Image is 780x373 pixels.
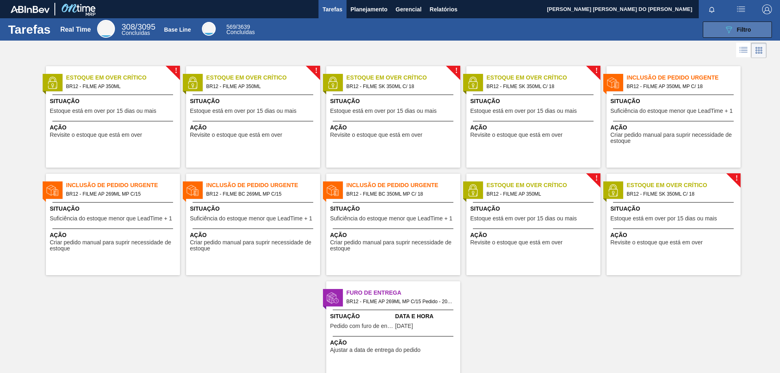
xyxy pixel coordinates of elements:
[46,184,58,196] img: status
[202,22,216,36] div: Base Line
[470,108,577,114] span: Estoque está em over por 15 dias ou mais
[50,205,178,213] span: Situação
[323,4,342,14] span: Tarefas
[611,216,717,222] span: Estoque está em over por 15 dias ou mais
[470,132,563,138] span: Revisite o estoque que está em over
[190,132,282,138] span: Revisite o estoque que está em over
[611,239,703,246] span: Revisite o estoque que está em over
[327,292,339,304] img: status
[50,123,178,132] span: Ação
[50,132,142,138] span: Revisite o estoque que está em over
[735,175,738,181] span: !
[736,43,751,58] div: Visão em Lista
[330,312,393,321] span: Situação
[190,239,318,252] span: Criar pedido manual para suprir necessidade de estoque
[351,4,388,14] span: Planejamento
[330,339,458,347] span: Ação
[611,231,739,239] span: Ação
[611,205,739,213] span: Situação
[330,108,437,114] span: Estoque está em over por 15 dias ou mais
[186,77,199,89] img: status
[455,68,457,74] span: !
[190,205,318,213] span: Situação
[487,190,594,198] span: BR12 - FILME AP 350ML
[699,4,725,15] button: Notificações
[347,73,460,82] span: Estoque em Over Crítico
[121,22,155,31] span: / 3095
[226,24,236,30] span: 569
[66,73,180,82] span: Estoque em Over Crítico
[330,323,393,329] span: Pedido com furo de entrega
[206,82,314,91] span: BR12 - FILME AP 350ML
[46,77,58,89] img: status
[395,323,413,329] span: 07/09/2025,
[190,123,318,132] span: Ação
[627,73,741,82] span: Inclusão de Pedido Urgente
[190,216,312,222] span: Suficiência do estoque menor que LeadTime + 1
[487,82,594,91] span: BR12 - FILME SK 350ML C/ 18
[190,97,318,106] span: Situação
[226,29,255,35] span: Concluídas
[347,181,460,190] span: Inclusão de Pedido Urgente
[347,297,454,306] span: BR12 - FILME AP 269ML MP C/15 Pedido - 2017842
[470,97,598,106] span: Situação
[430,4,457,14] span: Relatórios
[595,68,598,74] span: !
[627,181,741,190] span: Estoque em Over Crítico
[164,26,191,33] div: Base Line
[467,77,479,89] img: status
[595,175,598,181] span: !
[226,24,255,35] div: Base Line
[50,239,178,252] span: Criar pedido manual para suprir necessidade de estoque
[190,231,318,239] span: Ação
[50,231,178,239] span: Ação
[97,20,115,38] div: Real Time
[330,205,458,213] span: Situação
[607,184,619,196] img: status
[762,4,772,14] img: Logout
[186,184,199,196] img: status
[470,231,598,239] span: Ação
[206,73,320,82] span: Estoque em Over Crítico
[226,24,250,30] span: / 3639
[330,347,421,353] span: Ajustar a data de entrega do pedido
[50,216,172,222] span: Suficiência do estoque menor que LeadTime + 1
[611,108,733,114] span: Suficiência do estoque menor que LeadTime + 1
[470,205,598,213] span: Situação
[736,4,746,14] img: userActions
[66,82,173,91] span: BR12 - FILME AP 350ML
[11,6,50,13] img: TNhmsLtSVTkK8tSr43FrP2fwEKptu5GPRR3wAAAABJRU5ErkJggg==
[121,24,155,36] div: Real Time
[467,184,479,196] img: status
[627,82,734,91] span: BR12 - FILME AP 350ML MP C/ 18
[703,22,772,38] button: Filtro
[395,312,458,321] span: Data e Hora
[50,108,156,114] span: Estoque está em over por 15 dias ou mais
[330,123,458,132] span: Ação
[66,181,180,190] span: Inclusão de Pedido Urgente
[487,73,600,82] span: Estoque em Over Crítico
[470,216,577,222] span: Estoque está em over por 15 dias ou mais
[627,190,734,198] span: BR12 - FILME SK 350ML C/ 18
[121,30,150,36] span: Concluídas
[327,184,339,196] img: status
[347,289,460,297] span: Furo de Entrega
[347,190,454,198] span: BR12 - FILME BC 350ML MP C/ 18
[611,97,739,106] span: Situação
[60,26,91,33] div: Real Time
[206,190,314,198] span: BR12 - FILME BC 269ML MP C/15
[607,77,619,89] img: status
[330,132,422,138] span: Revisite o estoque que está em over
[121,22,135,31] span: 308
[206,181,320,190] span: Inclusão de Pedido Urgente
[347,82,454,91] span: BR12 - FILME SK 350ML C/ 18
[611,123,739,132] span: Ação
[487,181,600,190] span: Estoque em Over Crítico
[50,97,178,106] span: Situação
[470,239,563,246] span: Revisite o estoque que está em over
[66,190,173,198] span: BR12 - FILME AP 269ML MP C/15
[330,97,458,106] span: Situação
[737,26,751,33] span: Filtro
[751,43,767,58] div: Visão em Cards
[396,4,422,14] span: Gerencial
